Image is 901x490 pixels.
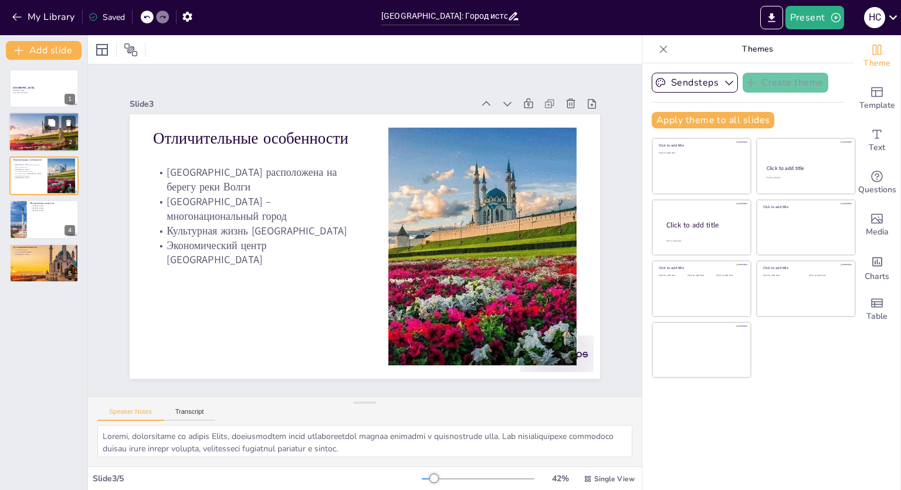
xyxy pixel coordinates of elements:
[13,86,34,89] strong: [GEOGRAPHIC_DATA]
[124,43,138,57] span: Position
[659,152,743,155] div: Click to add text
[156,180,366,238] p: Культурная жизнь [GEOGRAPHIC_DATA]
[9,200,79,239] div: 4
[93,40,111,59] div: Layout
[13,249,75,251] p: Казанский Кремль
[9,69,79,108] div: 1
[659,274,685,277] div: Click to add text
[869,141,885,154] span: Text
[853,35,900,77] div: Change the overall theme
[381,8,507,25] input: Insert title
[853,77,900,120] div: Add ready made slides
[30,207,75,210] p: [PERSON_NAME]
[13,175,44,179] p: Экономический центр [GEOGRAPHIC_DATA]
[809,274,846,277] div: Click to add text
[65,268,75,279] div: 5
[65,138,76,148] div: 2
[866,310,888,323] span: Table
[13,253,75,256] p: [GEOGRAPHIC_DATA]
[9,244,79,283] div: 5
[9,156,79,195] div: 3
[65,225,75,236] div: 4
[13,246,75,249] p: Достопримечательности
[30,205,75,207] p: [PERSON_NAME]
[62,116,76,130] button: Delete Slide
[65,181,75,192] div: 3
[853,288,900,331] div: Add a table
[30,202,75,205] p: Исторические личности
[865,270,889,283] span: Charts
[760,6,783,29] button: Export to PowerPoint
[97,408,164,421] button: Speaker Notes
[594,474,635,484] span: Single View
[666,220,741,230] div: Click to add title
[13,172,44,175] p: Культурная жизнь [GEOGRAPHIC_DATA]
[175,86,387,152] p: Отличительные особенности
[9,8,80,26] button: My Library
[652,73,738,93] button: Sendsteps
[45,116,59,130] button: Duplicate Slide
[716,274,743,277] div: Click to add text
[9,113,79,152] div: 2
[6,41,82,60] button: Add slide
[864,6,885,29] button: Н С
[763,274,800,277] div: Click to add text
[159,151,372,224] p: [GEOGRAPHIC_DATA] – многонациональный город
[864,7,885,28] div: Н С
[763,205,847,209] div: Click to add title
[546,473,574,484] div: 42 %
[13,158,44,162] p: Отличительные особенности
[652,112,774,128] button: Apply theme to all slides
[743,73,828,93] button: Create theme
[853,162,900,204] div: Get real-time input from your audience
[687,274,714,277] div: Click to add text
[785,6,844,29] button: Present
[65,94,75,104] div: 1
[13,168,44,172] p: [GEOGRAPHIC_DATA] – многонациональный город
[13,91,75,94] p: Generated with [URL]
[160,53,499,135] div: Slide 3
[97,425,632,457] textarea: Loremi, dolorsitame co adipis Elits, doeiusmodtem incid utlaboreetdol magnaa enimadmi v quisnostr...
[13,251,75,253] p: Мечеть [PERSON_NAME]
[853,204,900,246] div: Add images, graphics, shapes or video
[858,183,896,196] span: Questions
[853,120,900,162] div: Add text boxes
[767,165,845,172] div: Click to add title
[863,57,890,70] span: Theme
[30,209,75,212] p: [PERSON_NAME]
[164,408,216,421] button: Transcript
[89,12,125,23] div: Saved
[659,266,743,270] div: Click to add title
[165,122,378,195] p: [GEOGRAPHIC_DATA] расположена на берегу реки Волги
[866,226,889,239] span: Media
[853,246,900,288] div: Add charts and graphs
[659,143,743,148] div: Click to add title
[666,239,740,242] div: Click to add body
[93,473,422,484] div: Slide 3 / 5
[150,194,363,267] p: Экономический центр [GEOGRAPHIC_DATA]
[13,89,75,91] p: [PERSON_NAME]
[763,266,847,270] div: Click to add title
[13,164,44,168] p: [GEOGRAPHIC_DATA] расположена на берегу реки Волги
[859,99,895,112] span: Template
[673,35,842,63] p: Themes
[766,176,844,179] div: Click to add text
